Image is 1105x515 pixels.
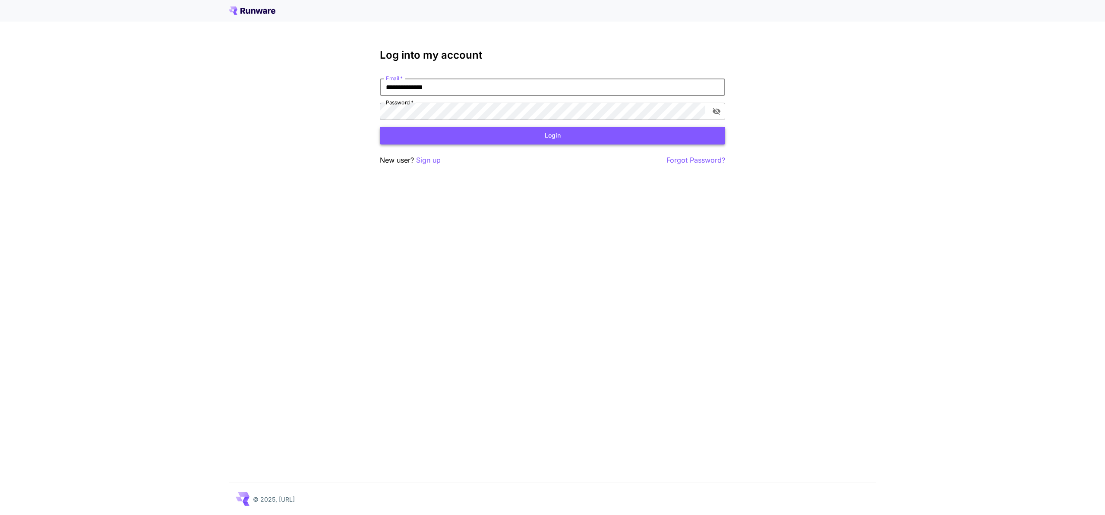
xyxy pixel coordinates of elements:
button: Login [380,127,725,144]
p: New user? [380,155,441,166]
label: Password [386,99,414,106]
p: © 2025, [URL] [253,495,295,504]
button: Sign up [416,155,441,166]
h3: Log into my account [380,49,725,61]
label: Email [386,75,403,82]
button: toggle password visibility [709,104,724,119]
button: Forgot Password? [666,155,725,166]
